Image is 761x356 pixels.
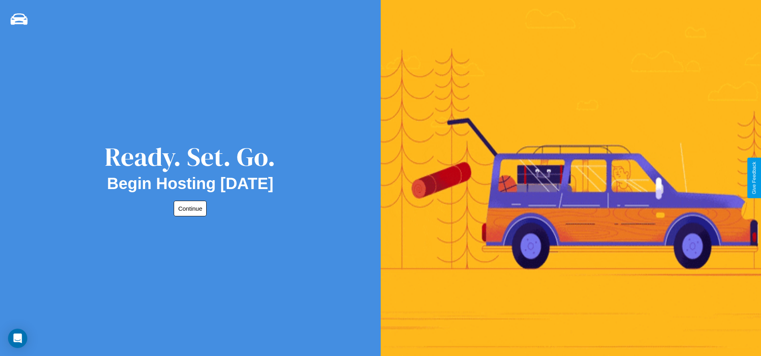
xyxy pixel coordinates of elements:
button: Continue [174,201,207,216]
div: Ready. Set. Go. [105,139,276,175]
div: Open Intercom Messenger [8,329,27,348]
h2: Begin Hosting [DATE] [107,175,274,193]
div: Give Feedback [751,162,757,194]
